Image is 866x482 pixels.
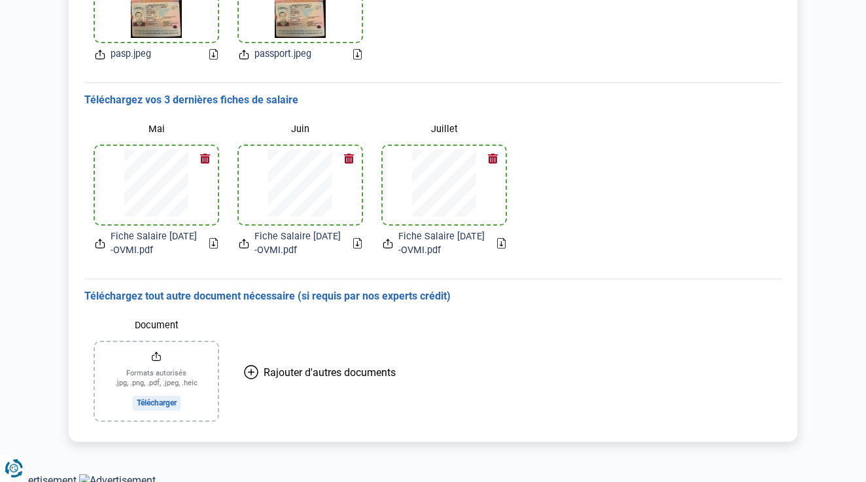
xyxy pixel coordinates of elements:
h3: Téléchargez vos 3 dernières fiches de salaire [84,94,782,107]
a: Download [353,238,362,249]
span: Fiche Salaire [DATE]-OVMI.pdf [398,230,487,258]
a: Download [209,49,218,60]
span: Fiche Salaire [DATE]-OVMI.pdf [111,230,199,258]
span: passport.jpeg [254,47,311,61]
span: Rajouter d'autres documents [264,366,396,379]
h3: Téléchargez tout autre document nécessaire (si requis par nos experts crédit) [84,290,782,303]
label: Document [95,314,218,337]
label: Juin [239,118,362,141]
label: Mai [95,118,218,141]
a: Download [353,49,362,60]
span: pasp.jpeg [111,47,151,61]
a: Download [497,238,506,249]
button: Rajouter d'autres documents [228,314,411,431]
a: Download [209,238,218,249]
label: Juillet [383,118,506,141]
span: Fiche Salaire [DATE]-OVMI.pdf [254,230,343,258]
